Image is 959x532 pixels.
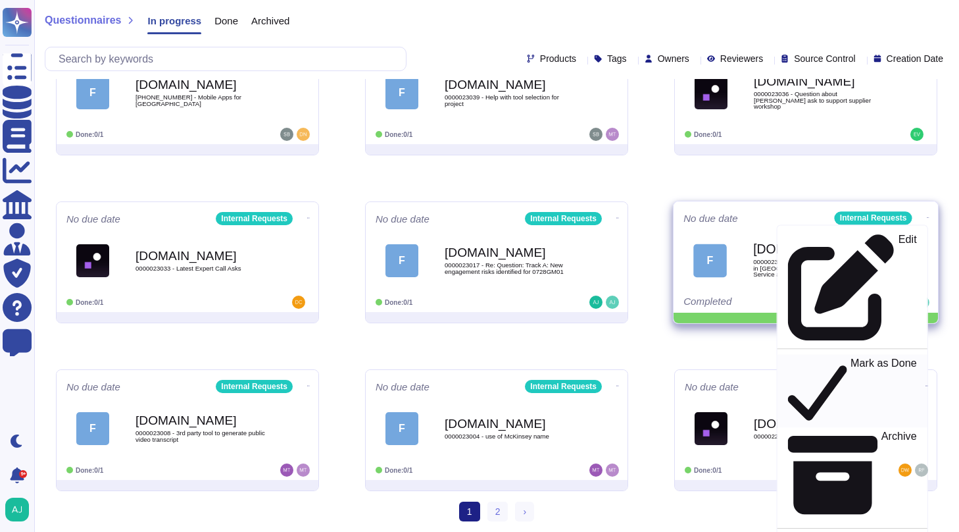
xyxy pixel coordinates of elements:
span: Reviewers [720,54,763,63]
span: Done: 0/1 [385,131,412,138]
span: Done: 0/1 [76,131,103,138]
div: Internal Requests [525,212,602,225]
img: user [910,128,923,141]
span: [PHONE_NUMBER] - Mobile Apps for [GEOGRAPHIC_DATA] [135,94,267,107]
span: Done: 0/1 [694,467,722,474]
img: user [297,464,310,477]
p: Archive [881,431,917,520]
span: Questionnaires [45,15,121,26]
a: 2 [487,502,508,521]
img: user [606,128,619,141]
img: user [589,128,602,141]
div: Internal Requests [835,211,912,225]
img: user [280,464,293,477]
span: Done: 0/1 [76,299,103,306]
img: Logo [695,76,727,109]
span: No due date [683,213,738,223]
b: [DOMAIN_NAME] [135,414,267,427]
img: Logo [695,412,727,445]
span: 0000023004 - use of McKinsey name [445,433,576,440]
button: user [3,495,38,524]
span: 0000023017 - Re: Question: Track A: New engagement risks identified for 0728GM01 [445,262,576,275]
span: No due date [66,382,120,392]
b: [DOMAIN_NAME] [754,417,885,430]
span: Done: 0/1 [694,131,722,138]
input: Search by keywords [52,47,406,70]
span: In progress [147,16,201,26]
img: user [5,498,29,521]
div: F [385,76,418,109]
span: 0000023008 - 3rd party tool to generate public video transcript [135,430,267,442]
span: Owners [658,54,689,63]
span: 1 [459,502,480,521]
a: Edit [777,231,927,344]
div: F [385,244,418,277]
div: F [76,76,109,109]
div: Completed [683,296,847,309]
img: user [606,464,619,477]
b: [DOMAIN_NAME] [445,417,576,430]
a: Mark as Done [777,354,927,427]
span: Done: 0/1 [385,299,412,306]
img: user [898,464,912,477]
div: F [76,412,109,445]
img: user [589,464,602,477]
div: Internal Requests [216,212,293,225]
span: 0000022940 - FW: [EXT]Re: [754,433,885,440]
div: F [385,412,418,445]
p: Mark as Done [850,358,917,425]
span: No due date [376,382,430,392]
span: Source Control [794,54,855,63]
img: user [915,464,928,477]
div: Internal Requests [525,380,602,393]
img: user [280,128,293,141]
a: Archive [777,427,927,523]
img: user [589,296,602,309]
span: › [523,506,526,517]
span: Done: 0/1 [385,467,412,474]
img: Logo [76,244,109,277]
span: Creation Date [887,54,943,63]
b: [DOMAIN_NAME] [135,250,267,262]
span: 0000023010 - Question about posting photos in [GEOGRAPHIC_DATA] office for a Day of Service activity [753,259,886,278]
div: F [693,244,727,277]
span: No due date [66,214,120,224]
span: Done: 0/1 [76,467,103,474]
b: [DOMAIN_NAME] [445,246,576,259]
span: 0000023036 - Question about [PERSON_NAME] ask to support supplier workshop [754,91,885,110]
span: Products [540,54,576,63]
p: Edit [898,234,917,341]
span: Done [214,16,238,26]
b: [DOMAIN_NAME] [135,78,267,91]
img: user [297,128,310,141]
span: No due date [376,214,430,224]
span: Archived [251,16,289,26]
img: user [916,296,929,309]
img: user [606,296,619,309]
span: 0000023039 - Help with tool selection for project [445,94,576,107]
span: No due date [685,382,739,392]
b: [DOMAIN_NAME] [445,78,576,91]
div: Internal Requests [216,380,293,393]
b: [DOMAIN_NAME] [754,75,885,88]
span: 0000023033 - Latest Expert Call Asks [135,265,267,272]
div: 9+ [19,470,27,478]
img: user [292,296,305,309]
span: Tags [607,54,627,63]
b: [DOMAIN_NAME] [753,243,886,255]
